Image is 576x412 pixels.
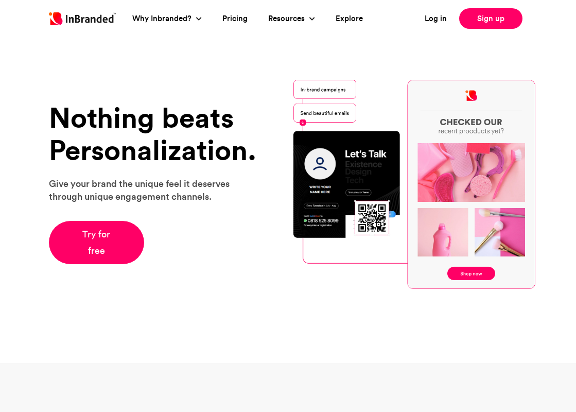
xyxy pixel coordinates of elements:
[49,101,239,167] h1: Nothing beats Personalization.
[132,13,194,25] a: Why Inbranded?
[425,13,447,25] a: Log in
[268,13,307,25] a: Resources
[459,8,522,29] a: Sign up
[49,177,239,203] p: Give your brand the unique feel it deserves through unique engagement channels.
[49,12,116,25] img: Inbranded
[222,13,248,25] a: Pricing
[49,221,144,264] a: Try for free
[336,13,363,25] a: Explore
